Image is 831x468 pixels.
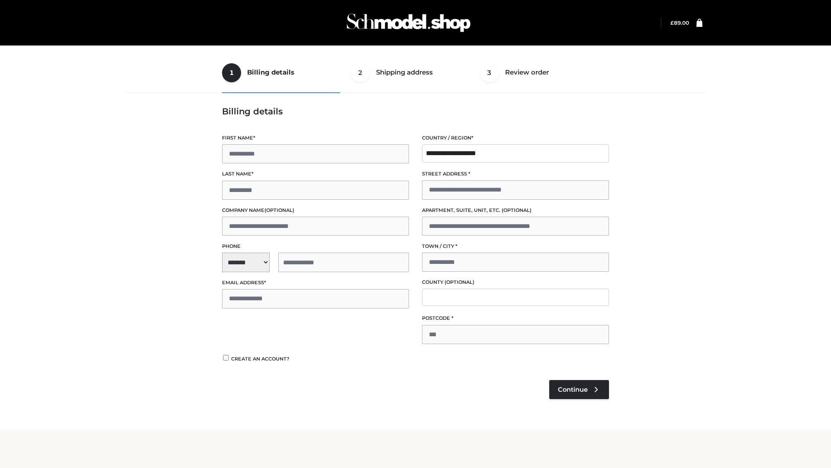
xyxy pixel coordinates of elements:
[264,207,294,213] span: (optional)
[222,106,609,117] h3: Billing details
[222,134,409,142] label: First name
[422,170,609,178] label: Street address
[231,356,290,362] span: Create an account?
[670,19,674,26] span: £
[549,380,609,399] a: Continue
[502,207,531,213] span: (optional)
[222,170,409,178] label: Last name
[422,278,609,286] label: County
[444,279,474,285] span: (optional)
[222,242,409,250] label: Phone
[558,386,588,393] span: Continue
[422,206,609,214] label: Apartment, suite, unit, etc.
[344,6,473,40] img: Schmodel Admin 964
[222,355,230,361] input: Create an account?
[670,19,689,26] bdi: 89.00
[422,242,609,250] label: Town / City
[222,279,409,287] label: Email address
[670,19,689,26] a: £89.00
[422,314,609,322] label: Postcode
[422,134,609,142] label: Country / Region
[222,206,409,214] label: Company name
